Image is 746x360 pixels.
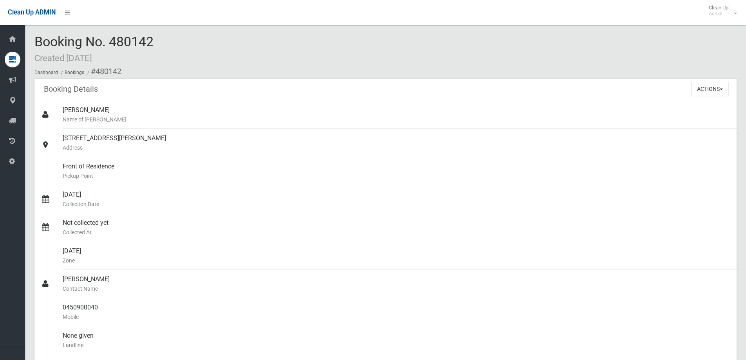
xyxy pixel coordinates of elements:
div: Front of Residence [63,157,730,185]
small: Mobile [63,312,730,322]
a: Dashboard [34,70,58,75]
div: [PERSON_NAME] [63,270,730,298]
small: Name of [PERSON_NAME] [63,115,730,124]
small: Landline [63,340,730,350]
span: Clean Up [705,5,736,16]
div: [DATE] [63,185,730,213]
button: Actions [691,82,729,96]
li: #480142 [85,64,121,79]
div: None given [63,326,730,355]
div: Not collected yet [63,213,730,242]
small: Created [DATE] [34,53,92,63]
span: Booking No. 480142 [34,34,154,64]
small: Admin [709,11,728,16]
small: Contact Name [63,284,730,293]
div: 0450900040 [63,298,730,326]
header: Booking Details [34,81,107,97]
div: [PERSON_NAME] [63,101,730,129]
span: Clean Up ADMIN [8,9,56,16]
div: [DATE] [63,242,730,270]
div: [STREET_ADDRESS][PERSON_NAME] [63,129,730,157]
a: Bookings [65,70,84,75]
small: Pickup Point [63,171,730,181]
small: Zone [63,256,730,265]
small: Address [63,143,730,152]
small: Collected At [63,228,730,237]
small: Collection Date [63,199,730,209]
